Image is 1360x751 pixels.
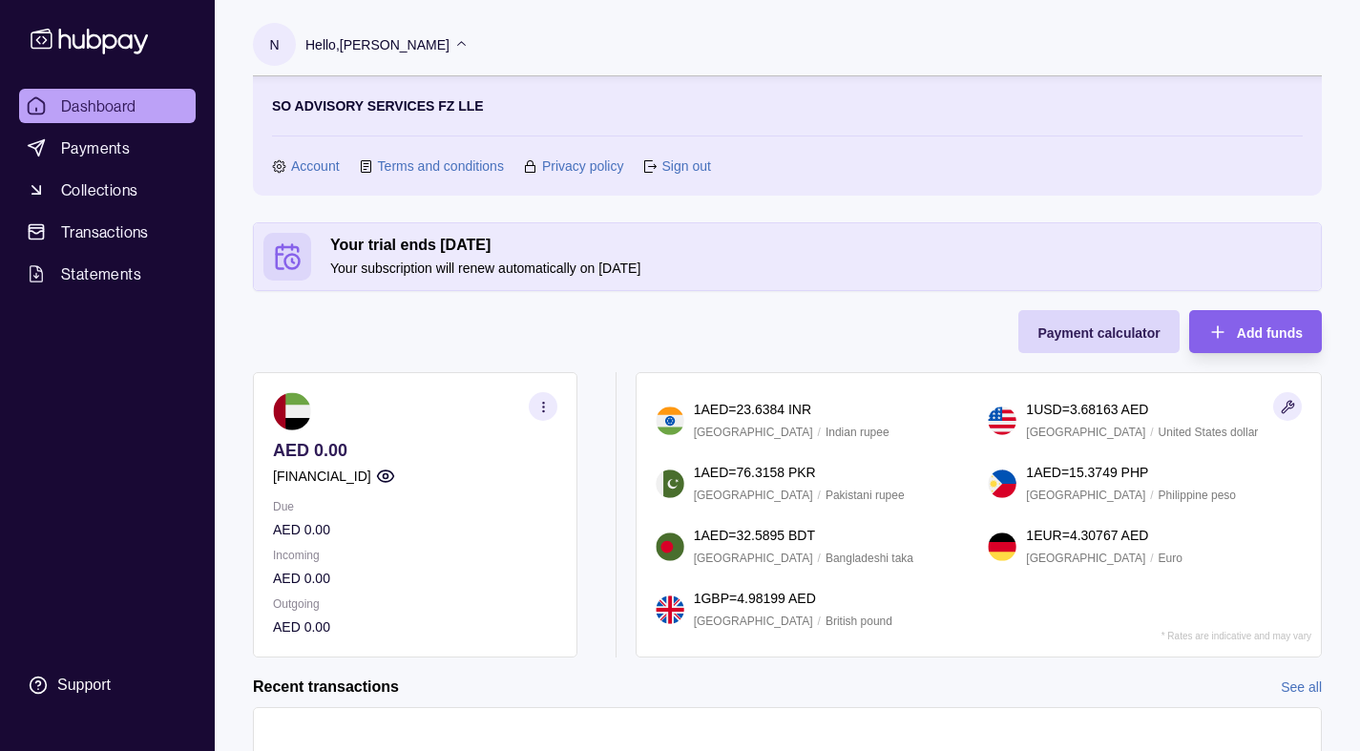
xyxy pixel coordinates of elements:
button: Payment calculator [1018,310,1179,353]
p: [GEOGRAPHIC_DATA] [1026,485,1145,506]
p: 1 EUR = 4.30767 AED [1026,525,1148,546]
p: / [818,611,821,632]
p: Pakistani rupee [826,485,905,506]
p: AED 0.00 [273,440,557,461]
p: Outgoing [273,594,557,615]
p: [GEOGRAPHIC_DATA] [694,422,813,443]
img: in [656,407,684,435]
span: Payment calculator [1037,325,1160,341]
a: Terms and conditions [378,156,504,177]
p: Indian rupee [826,422,889,443]
a: Account [291,156,340,177]
p: 1 AED = 76.3158 PKR [694,462,816,483]
span: Dashboard [61,94,136,117]
p: SO ADVISORY SERVICES FZ LLE [272,95,484,116]
h2: Recent transactions [253,677,399,698]
p: Incoming [273,545,557,566]
img: ae [273,392,311,430]
p: 1 AED = 15.3749 PHP [1026,462,1148,483]
span: Statements [61,262,141,285]
img: de [988,532,1016,561]
a: Sign out [661,156,710,177]
button: Add funds [1189,310,1322,353]
p: AED 0.00 [273,519,557,540]
p: [FINANCIAL_ID] [273,466,371,487]
a: Support [19,665,196,705]
p: Your subscription will renew automatically on [DATE] [330,258,1311,279]
p: 1 GBP = 4.98199 AED [694,588,816,609]
span: Payments [61,136,130,159]
p: 1 USD = 3.68163 AED [1026,399,1148,420]
p: 1 AED = 23.6384 INR [694,399,811,420]
img: gb [656,595,684,624]
p: Bangladeshi taka [826,548,913,569]
a: Payments [19,131,196,165]
p: N [269,34,279,55]
p: British pound [826,611,892,632]
span: Add funds [1237,325,1303,341]
p: / [818,548,821,569]
p: Due [273,496,557,517]
img: bd [656,532,684,561]
p: [GEOGRAPHIC_DATA] [694,611,813,632]
p: AED 0.00 [273,568,557,589]
p: / [1150,548,1153,569]
p: 1 AED = 32.5895 BDT [694,525,815,546]
p: / [818,422,821,443]
a: Transactions [19,215,196,249]
p: / [1150,485,1153,506]
p: [GEOGRAPHIC_DATA] [1026,548,1145,569]
p: Hello, [PERSON_NAME] [305,34,450,55]
a: Dashboard [19,89,196,123]
p: [GEOGRAPHIC_DATA] [694,548,813,569]
p: [GEOGRAPHIC_DATA] [1026,422,1145,443]
p: * Rates are indicative and may vary [1161,631,1311,641]
a: See all [1281,677,1322,698]
span: Collections [61,178,137,201]
h2: Your trial ends [DATE] [330,235,1311,256]
a: Privacy policy [542,156,624,177]
a: Statements [19,257,196,291]
div: Support [57,675,111,696]
p: [GEOGRAPHIC_DATA] [694,485,813,506]
img: us [988,407,1016,435]
a: Collections [19,173,196,207]
p: Philippine peso [1159,485,1236,506]
img: pk [656,469,684,498]
span: Transactions [61,220,149,243]
p: / [818,485,821,506]
p: / [1150,422,1153,443]
p: AED 0.00 [273,616,557,637]
img: ph [988,469,1016,498]
p: Euro [1159,548,1182,569]
p: United States dollar [1159,422,1259,443]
